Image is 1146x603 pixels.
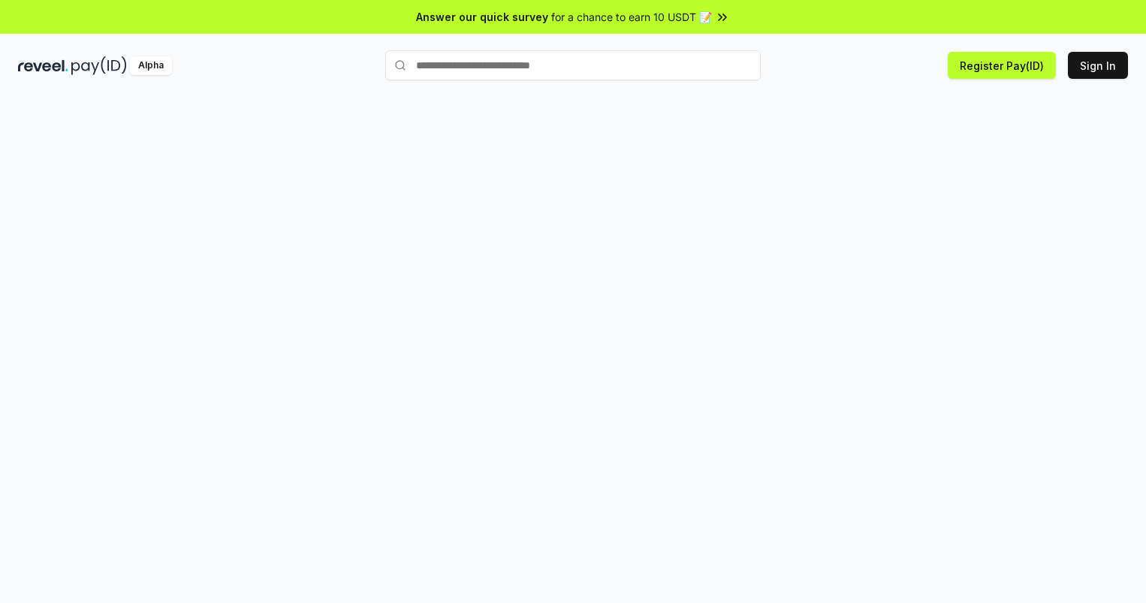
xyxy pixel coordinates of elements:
[130,56,172,75] div: Alpha
[1068,52,1128,79] button: Sign In
[71,56,127,75] img: pay_id
[551,9,712,25] span: for a chance to earn 10 USDT 📝
[948,52,1056,79] button: Register Pay(ID)
[18,56,68,75] img: reveel_dark
[416,9,548,25] span: Answer our quick survey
